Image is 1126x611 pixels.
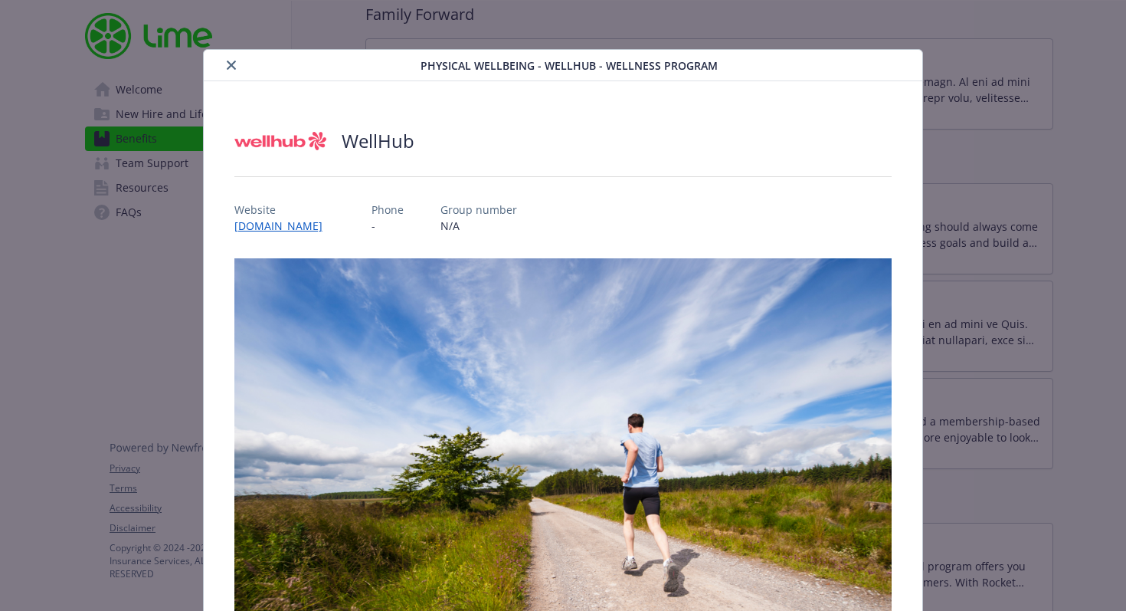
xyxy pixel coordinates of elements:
[440,202,517,218] p: Group number
[342,128,414,154] h2: WellHub
[222,56,241,74] button: close
[234,202,335,218] p: Website
[372,218,404,234] p: -
[234,218,335,233] a: [DOMAIN_NAME]
[421,57,718,74] span: Physical Wellbeing - WellHub - Wellness Program
[234,118,326,164] img: Wellhub
[440,218,517,234] p: N/A
[372,202,404,218] p: Phone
